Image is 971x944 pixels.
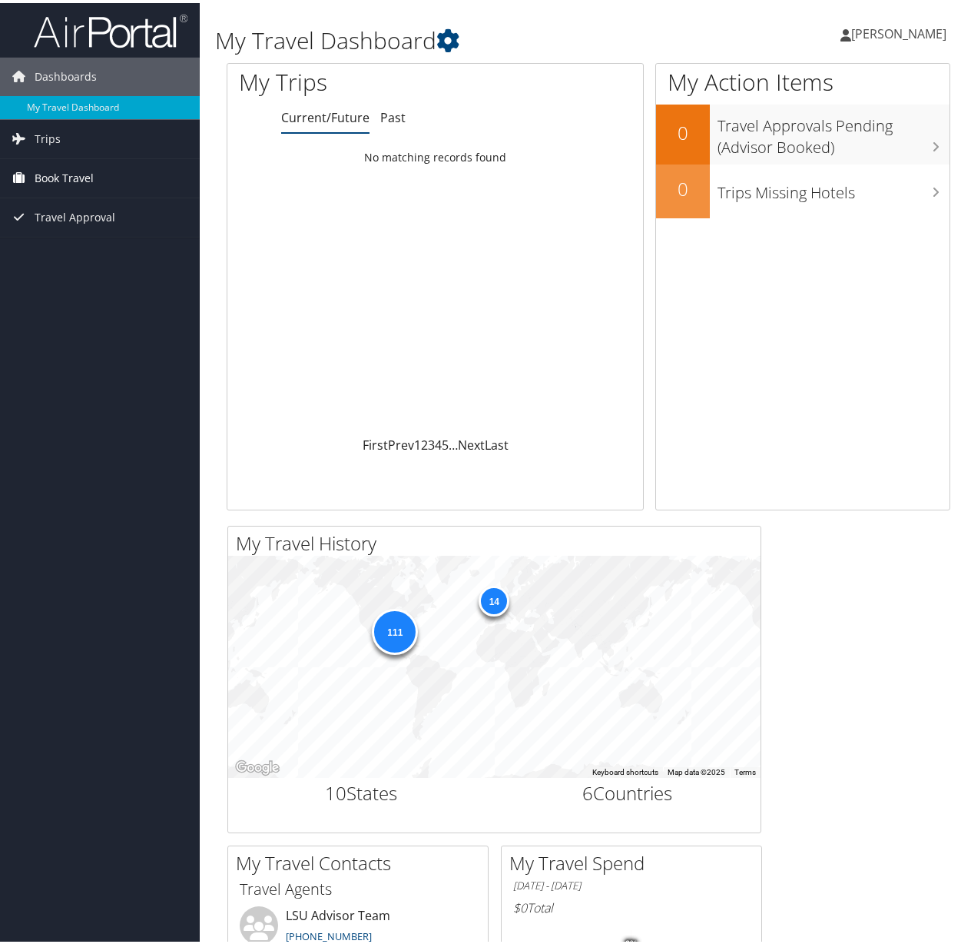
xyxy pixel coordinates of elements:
[656,101,949,161] a: 0Travel Approvals Pending (Advisor Booked)
[236,847,488,873] h2: My Travel Contacts
[435,434,442,450] a: 4
[325,777,346,803] span: 10
[449,434,458,450] span: …
[592,764,658,775] button: Keyboard shortcuts
[513,876,750,890] h6: [DATE] - [DATE]
[656,63,949,95] h1: My Action Items
[215,22,713,54] h1: My Travel Dashboard
[236,527,761,553] h2: My Travel History
[668,765,725,773] span: Map data ©2025
[656,173,710,199] h2: 0
[232,755,283,775] a: Open this area in Google Maps (opens a new window)
[388,434,414,450] a: Prev
[227,141,643,168] td: No matching records found
[485,434,509,450] a: Last
[513,896,750,913] h6: Total
[240,876,476,897] h3: Travel Agents
[479,583,509,613] div: 14
[35,156,94,194] span: Book Travel
[717,171,949,201] h3: Trips Missing Hotels
[240,777,483,803] h2: States
[34,10,187,46] img: airportal-logo.png
[380,106,406,123] a: Past
[717,105,949,155] h3: Travel Approvals Pending (Advisor Booked)
[458,434,485,450] a: Next
[35,55,97,93] span: Dashboards
[363,434,388,450] a: First
[35,117,61,155] span: Trips
[372,606,418,652] div: 111
[442,434,449,450] a: 5
[281,106,370,123] a: Current/Future
[851,22,946,39] span: [PERSON_NAME]
[286,926,372,940] a: [PHONE_NUMBER]
[656,117,710,143] h2: 0
[734,765,756,773] a: Terms (opens in new tab)
[840,8,962,54] a: [PERSON_NAME]
[509,847,761,873] h2: My Travel Spend
[421,434,428,450] a: 2
[506,777,750,803] h2: Countries
[35,195,115,234] span: Travel Approval
[582,777,593,803] span: 6
[656,161,949,215] a: 0Trips Missing Hotels
[513,896,527,913] span: $0
[239,63,459,95] h1: My Trips
[428,434,435,450] a: 3
[232,755,283,775] img: Google
[414,434,421,450] a: 1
